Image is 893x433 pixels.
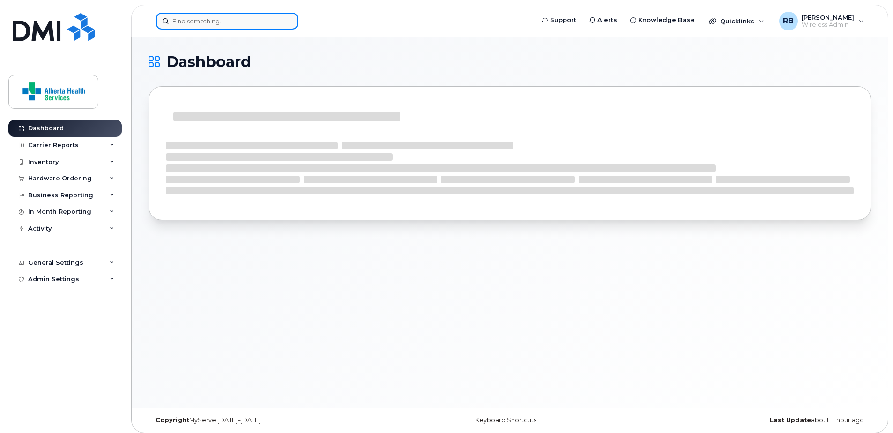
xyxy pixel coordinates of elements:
strong: Copyright [156,417,189,424]
a: Keyboard Shortcuts [475,417,536,424]
strong: Last Update [770,417,811,424]
span: Dashboard [166,55,251,69]
div: about 1 hour ago [630,417,871,424]
div: MyServe [DATE]–[DATE] [149,417,389,424]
